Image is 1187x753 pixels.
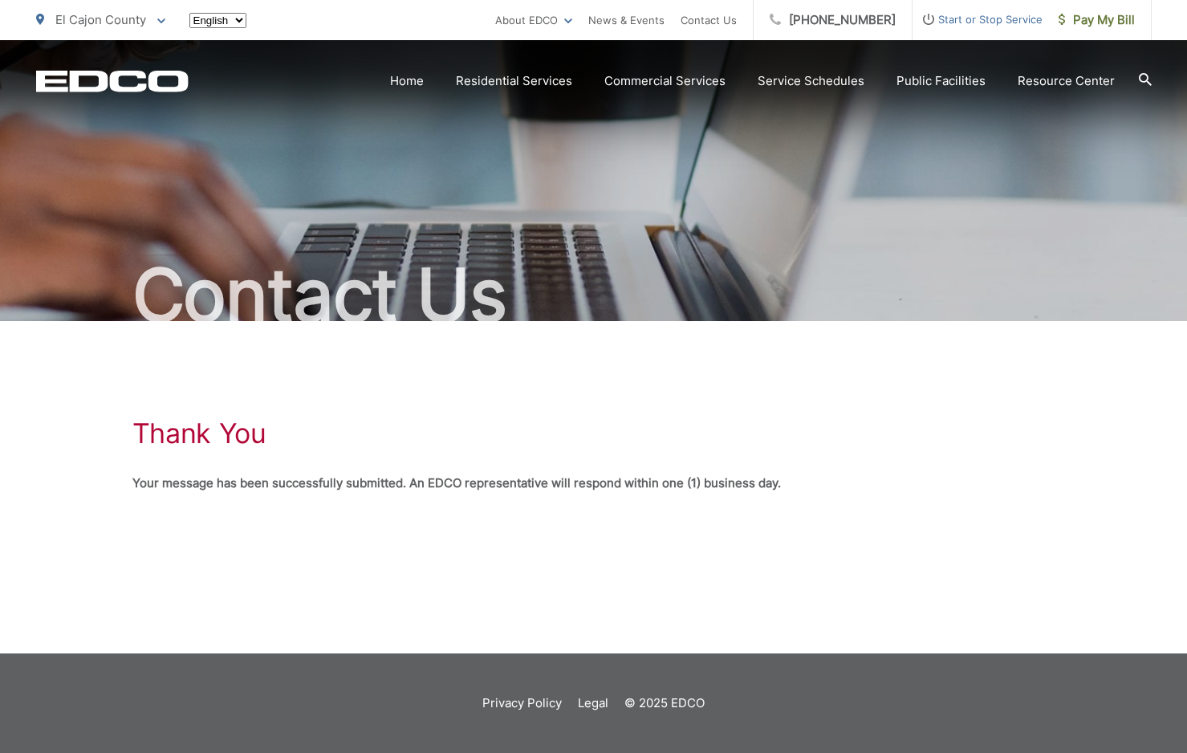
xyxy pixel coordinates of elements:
p: © 2025 EDCO [624,694,705,713]
a: Public Facilities [896,71,986,91]
a: About EDCO [495,10,572,30]
a: Commercial Services [604,71,726,91]
strong: Your message has been successfully submitted. An EDCO representative will respond within one (1) ... [132,475,781,490]
a: Privacy Policy [482,694,562,713]
h1: Thank You [132,417,266,450]
a: Legal [578,694,608,713]
a: Resource Center [1018,71,1115,91]
a: News & Events [588,10,665,30]
h2: Contact Us [36,255,1152,336]
a: Residential Services [456,71,572,91]
span: El Cajon County [55,12,146,27]
a: Contact Us [681,10,737,30]
a: EDCD logo. Return to the homepage. [36,70,189,92]
select: Select a language [189,13,246,28]
a: Home [390,71,424,91]
a: Service Schedules [758,71,864,91]
span: Pay My Bill [1059,10,1135,30]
